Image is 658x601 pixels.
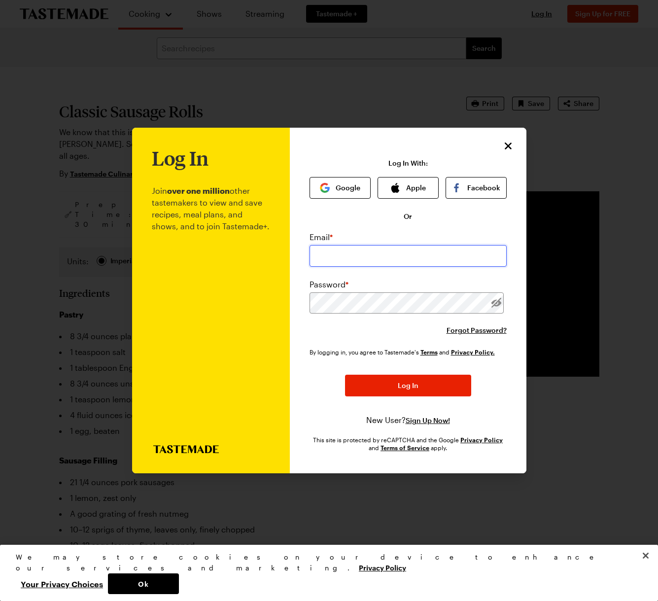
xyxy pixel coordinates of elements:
[152,147,208,169] h1: Log In
[310,279,348,290] label: Password
[502,140,515,152] button: Close
[310,347,499,357] div: By logging in, you agree to Tastemade's and
[378,177,439,199] button: Apple
[167,186,230,195] b: over one million
[359,563,406,572] a: More information about your privacy, opens in a new tab
[451,348,495,356] a: Tastemade Privacy Policy
[16,552,634,573] div: We may store cookies on your device to enhance our services and marketing.
[381,443,429,452] a: Google Terms of Service
[398,381,418,390] span: Log In
[16,573,108,594] button: Your Privacy Choices
[16,552,634,594] div: Privacy
[388,159,428,167] p: Log In With:
[446,177,507,199] button: Facebook
[310,231,333,243] label: Email
[366,415,406,424] span: New User?
[404,212,412,221] span: Or
[420,348,438,356] a: Tastemade Terms of Service
[152,169,270,445] p: Join other tastemakers to view and save recipes, meal plans, and shows, and to join Tastemade+.
[635,545,657,566] button: Close
[345,375,471,396] button: Log In
[108,573,179,594] button: Ok
[447,325,507,335] button: Forgot Password?
[460,435,503,444] a: Google Privacy Policy
[310,177,371,199] button: Google
[310,436,507,452] div: This site is protected by reCAPTCHA and the Google and apply.
[406,416,450,425] button: Sign Up Now!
